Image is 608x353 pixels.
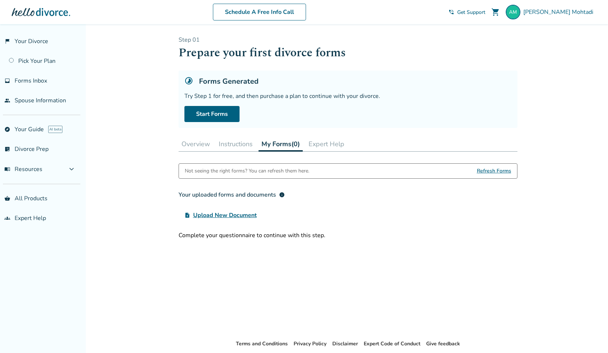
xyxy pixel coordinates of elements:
[426,339,460,348] li: Give feedback
[184,212,190,218] span: upload_file
[294,340,326,347] a: Privacy Policy
[4,126,10,132] span: explore
[4,78,10,84] span: inbox
[179,231,517,239] div: Complete your questionnaire to continue with this step.
[279,192,285,198] span: info
[364,340,420,347] a: Expert Code of Conduct
[4,38,10,44] span: flag_2
[491,8,500,16] span: shopping_cart
[506,5,520,19] img: adrenam@gmail.com
[332,339,358,348] li: Disclaimer
[448,9,485,16] a: phone_in_talkGet Support
[48,126,62,133] span: AI beta
[179,36,517,44] p: Step 0 1
[457,9,485,16] span: Get Support
[213,4,306,20] a: Schedule A Free Info Call
[4,165,42,173] span: Resources
[4,215,10,221] span: groups
[4,98,10,103] span: people
[179,137,213,151] button: Overview
[184,92,512,100] div: Try Step 1 for free, and then purchase a plan to continue with your divorce.
[236,340,288,347] a: Terms and Conditions
[184,106,240,122] a: Start Forms
[15,77,47,85] span: Forms Inbox
[259,137,303,152] button: My Forms(0)
[306,137,347,151] button: Expert Help
[4,196,10,201] span: shopping_basket
[448,9,454,15] span: phone_in_talk
[193,211,257,220] span: Upload New Document
[199,76,259,86] h5: Forms Generated
[179,190,285,199] div: Your uploaded forms and documents
[477,164,511,178] span: Refresh Forms
[185,164,309,178] div: Not seeing the right forms? You can refresh them here.
[4,146,10,152] span: list_alt_check
[571,318,608,353] iframe: Chat Widget
[179,44,517,62] h1: Prepare your first divorce forms
[216,137,256,151] button: Instructions
[4,166,10,172] span: menu_book
[523,8,596,16] span: [PERSON_NAME] Mohtadi
[67,165,76,174] span: expand_more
